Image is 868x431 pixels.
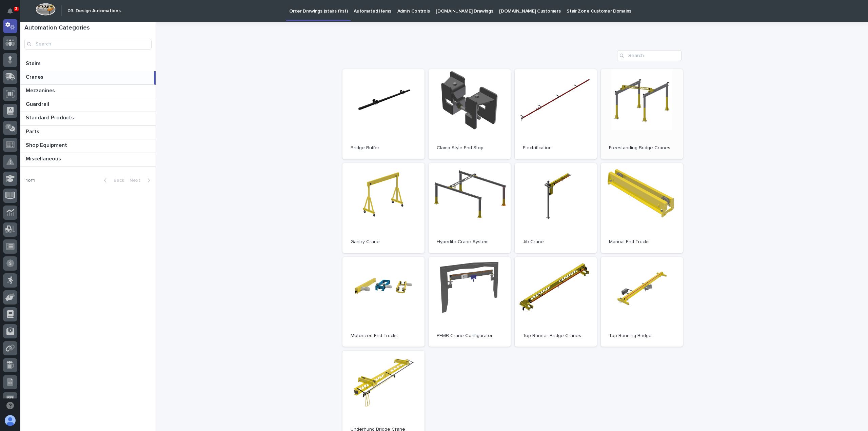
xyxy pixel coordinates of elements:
p: Motorized End Trucks [351,333,416,339]
p: 3 [15,6,17,11]
input: Search [24,39,152,50]
p: Jib Crane [523,239,589,245]
h1: Automation Categories [24,24,152,32]
img: Workspace Logo [36,3,56,16]
a: Shop EquipmentShop Equipment [20,139,156,153]
p: Parts [26,127,41,135]
p: Top Running Bridge [609,333,675,339]
a: Jib Crane [515,163,597,253]
div: We're available if you need us! [23,82,86,87]
a: PartsParts [20,126,156,139]
img: Stacker [7,6,20,20]
button: users-avatar [3,413,17,428]
button: Open support chat [3,398,17,413]
p: Gantry Crane [351,239,416,245]
button: Next [127,177,156,183]
p: Guardrail [26,100,51,107]
a: StairsStairs [20,58,156,71]
p: Clamp Style End Stop [437,145,502,151]
p: 1 of 1 [20,172,40,189]
div: 📖 [7,110,12,115]
div: Start new chat [23,75,111,82]
h2: 03. Design Automations [67,8,121,14]
p: Mezzanines [26,86,56,94]
button: Start new chat [115,77,123,85]
a: Freestanding Bridge Cranes [601,69,683,159]
a: Electrification [515,69,597,159]
a: PEMB Crane Configurator [429,257,511,347]
a: Bridge Buffer [342,69,425,159]
a: Hyperlite Crane System [429,163,511,253]
p: Electrification [523,145,589,151]
a: 📖Help Docs [4,106,40,118]
a: GuardrailGuardrail [20,98,156,112]
a: Gantry Crane [342,163,425,253]
span: Onboarding Call [49,109,86,116]
p: Shop Equipment [26,141,68,149]
p: Freestanding Bridge Cranes [609,145,675,151]
a: Standard ProductsStandard Products [20,112,156,125]
a: Manual End Trucks [601,163,683,253]
button: Back [98,177,127,183]
p: Top Runner Bridge Cranes [523,333,589,339]
p: Standard Products [26,113,75,121]
a: MezzaninesMezzanines [20,85,156,98]
button: Notifications [3,4,17,18]
p: Manual End Trucks [609,239,675,245]
a: MiscellaneousMiscellaneous [20,153,156,166]
div: Notifications3 [8,8,17,19]
img: 1736555164131-43832dd5-751b-4058-ba23-39d91318e5a0 [7,75,19,87]
a: 🔗Onboarding Call [40,106,89,118]
span: Help Docs [14,109,37,116]
input: Search [617,50,682,61]
p: Miscellaneous [26,154,62,162]
span: Pylon [67,125,82,131]
a: Clamp Style End Stop [429,69,511,159]
p: PEMB Crane Configurator [437,333,502,339]
a: CranesCranes [20,71,156,85]
a: Top Running Bridge [601,257,683,347]
p: How can we help? [7,38,123,48]
span: Back [110,178,124,183]
span: Next [130,178,144,183]
p: Hyperlite Crane System [437,239,502,245]
div: 🔗 [42,110,48,115]
p: Cranes [26,73,45,80]
a: Powered byPylon [48,125,82,131]
p: Welcome 👋 [7,27,123,38]
p: Bridge Buffer [351,145,416,151]
a: Motorized End Trucks [342,257,425,347]
a: Top Runner Bridge Cranes [515,257,597,347]
p: Stairs [26,59,42,67]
